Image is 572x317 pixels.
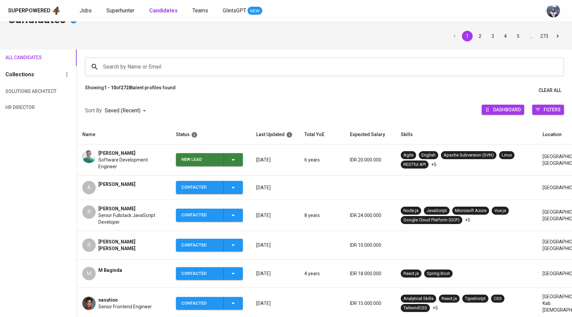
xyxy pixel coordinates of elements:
span: [PERSON_NAME] [98,205,135,212]
a: Teams [192,7,209,15]
div: New Lead [181,153,218,166]
div: React.js [403,271,419,277]
p: IDR 10.000.000 [350,242,390,248]
div: English [421,152,436,158]
b: 1 - 10 [104,85,116,90]
a: Candidates [149,7,179,15]
p: [DATE] [256,270,294,277]
button: Go to page 2 [475,31,485,41]
div: R [82,238,96,252]
button: Go to page 3 [487,31,498,41]
div: TypeScript [465,296,486,302]
p: [DATE] [256,242,294,248]
p: Showing of talent profiles found [85,84,176,97]
img: 1b11c972261af672a3d0ea22e1039f4f.png [82,150,96,163]
p: 8 years [304,212,339,219]
span: Jobs [80,7,92,14]
span: Superhunter [106,7,134,14]
div: Contacted [181,239,218,252]
span: Solutions Architect [5,87,42,96]
button: Filters [532,105,564,115]
button: Go to page 5 [513,31,523,41]
span: Teams [192,7,208,14]
span: [PERSON_NAME] [98,181,135,188]
span: Dashboard [493,105,521,114]
p: 6 years [304,156,339,163]
button: Go to page 4 [500,31,511,41]
p: IDR 24.000.000 [350,212,390,219]
th: Status [171,125,251,144]
div: Node.js [403,208,418,214]
div: M [82,267,96,280]
p: +5 [433,305,438,311]
th: Name [77,125,171,144]
button: Contacted [176,209,243,222]
a: Superpoweredapp logo [8,6,61,16]
div: Agile [403,152,413,158]
div: Contacted [181,297,218,310]
p: [DATE] [256,156,294,163]
div: Vue.js [494,208,506,214]
span: [PERSON_NAME] [98,150,135,156]
div: Contacted [181,209,218,222]
div: Spring Boot [427,271,450,277]
button: Contacted [176,297,243,310]
span: Senior Fullstack JavaScript Developer [98,212,165,225]
div: Google Cloud Platform (GCP) [403,217,460,223]
span: HR Director [5,103,42,112]
th: Skills [395,125,537,144]
button: page 1 [462,31,473,41]
p: IDR 15.000.000 [350,300,390,307]
div: Contacted [181,267,218,280]
span: Software Development Engineer [98,156,165,170]
p: Saved (Recent) [105,107,140,115]
nav: pagination navigation [448,31,564,41]
div: React.js [442,296,457,302]
div: Analytical Skills [403,296,434,302]
p: IDR 20.000.000 [350,156,390,163]
button: New Lead [176,153,243,166]
p: [DATE] [256,184,294,191]
button: Go to next page [552,31,563,41]
button: Contacted [176,181,243,194]
div: RESTful API [403,162,426,168]
img: 8d8e8127-fda9-4cd4-95a9-e9605be24e2d.jpg [82,297,96,310]
span: Filters [544,105,561,114]
b: 2728 [121,85,131,90]
span: GlintsGPT [223,7,246,14]
button: Contacted [176,267,243,280]
div: TailwindCSS [403,305,427,311]
a: Superhunter [106,7,136,15]
div: R [82,205,96,219]
div: CSS [494,296,502,302]
span: All Candidates [5,54,42,62]
a: Jobs [80,7,93,15]
div: A [82,181,96,194]
th: Expected Salary [345,125,395,144]
div: Superpowered [8,7,51,15]
button: Go to page 273 [538,31,550,41]
b: Candidates [149,7,178,14]
span: nasution [98,297,118,303]
span: [PERSON_NAME] [PERSON_NAME] [98,238,165,252]
div: JavaScript [426,208,447,214]
div: Saved (Recent) [105,105,149,117]
h6: Collections [5,70,34,79]
div: Microsoft Azure [455,208,486,214]
span: M Baginda [98,267,122,274]
div: … [526,33,536,39]
span: NEW [248,8,262,14]
span: Senior Frontend Engineer [98,303,152,310]
button: Contacted [176,239,243,252]
span: Clear All [539,86,561,95]
p: Sort By [85,107,102,115]
p: 4 years [304,270,339,277]
button: Clear All [536,84,564,97]
th: Last Updated [251,125,299,144]
p: IDR 18.000.000 [350,270,390,277]
img: christine.raharja@glints.com [547,4,560,17]
div: Apache Subversion (SVN) [444,152,494,158]
button: Dashboard [482,105,524,115]
a: GlintsGPT NEW [223,7,262,15]
p: +5 [431,161,437,168]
